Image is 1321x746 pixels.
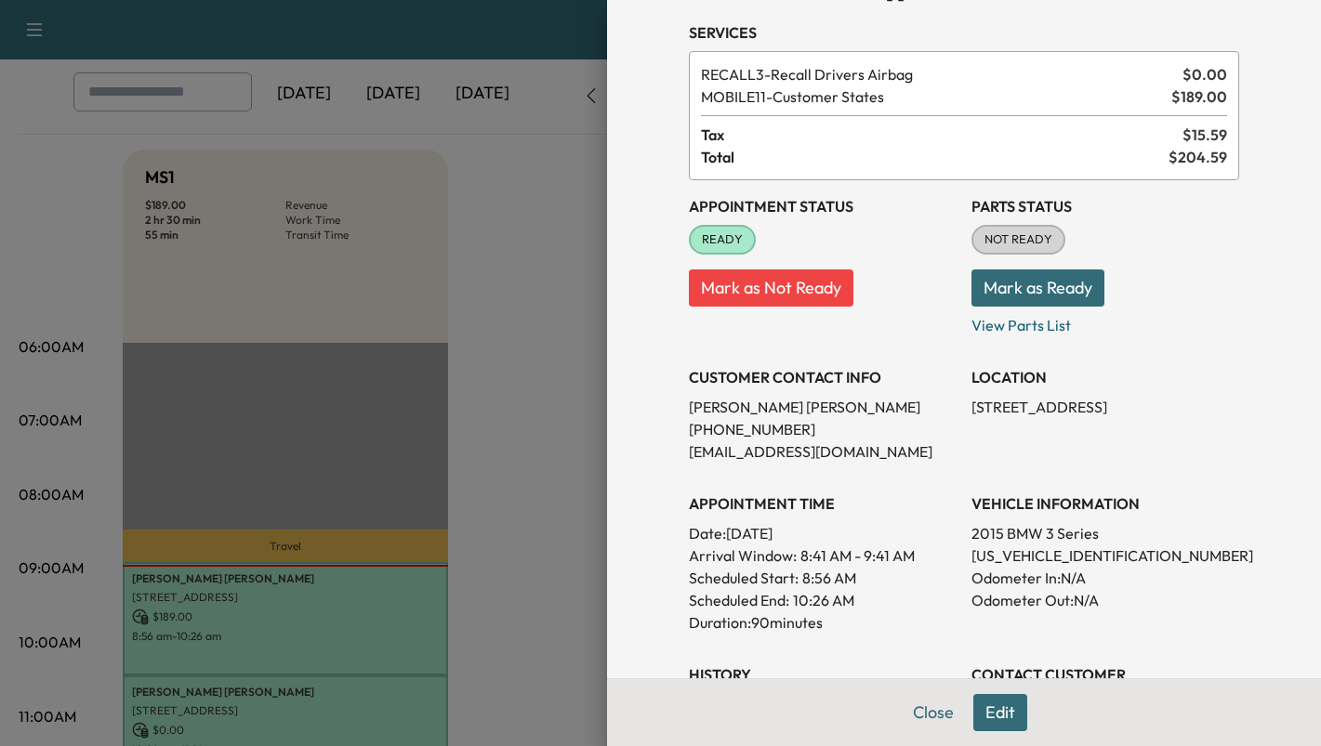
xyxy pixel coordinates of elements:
span: Tax [701,124,1182,146]
span: $ 0.00 [1182,63,1227,85]
p: Arrival Window: [689,544,957,567]
h3: CUSTOMER CONTACT INFO [689,366,957,388]
span: $ 15.59 [1182,124,1227,146]
span: $ 189.00 [1171,85,1227,108]
p: Scheduled End: [689,589,789,611]
h3: LOCATION [971,366,1239,388]
span: 8:41 AM - 9:41 AM [800,544,915,567]
p: [PHONE_NUMBER] [689,418,957,440]
button: Edit [973,694,1027,731]
p: View Parts List [971,307,1239,336]
p: Odometer Out: N/A [971,589,1239,611]
p: 8:56 AM [802,567,856,589]
h3: Services [689,21,1239,44]
span: READY [691,230,754,249]
h3: APPOINTMENT TIME [689,492,957,515]
p: Duration: 90 minutes [689,611,957,634]
p: [EMAIL_ADDRESS][DOMAIN_NAME] [689,440,957,463]
p: [US_VEHICLE_IDENTIFICATION_NUMBER] [971,544,1239,567]
p: [PERSON_NAME] [PERSON_NAME] [689,396,957,418]
span: Customer States [701,85,1164,108]
p: Date: [DATE] [689,522,957,544]
p: [STREET_ADDRESS] [971,396,1239,418]
span: Total [701,146,1169,168]
button: Mark as Not Ready [689,269,853,307]
p: 10:26 AM [793,589,854,611]
span: Recall Drivers Airbag [701,63,1175,85]
h3: CONTACT CUSTOMER [971,663,1239,686]
h3: Parts Status [971,195,1239,217]
p: Scheduled Start: [689,567,799,589]
h3: VEHICLE INFORMATION [971,492,1239,515]
h3: Appointment Status [689,195,957,217]
span: NOT READY [973,230,1063,249]
p: 2015 BMW 3 Series [971,522,1239,544]
h3: History [689,663,957,686]
p: Odometer In: N/A [971,567,1239,589]
span: $ 204.59 [1169,146,1227,168]
button: Mark as Ready [971,269,1104,307]
button: Close [901,694,966,731]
